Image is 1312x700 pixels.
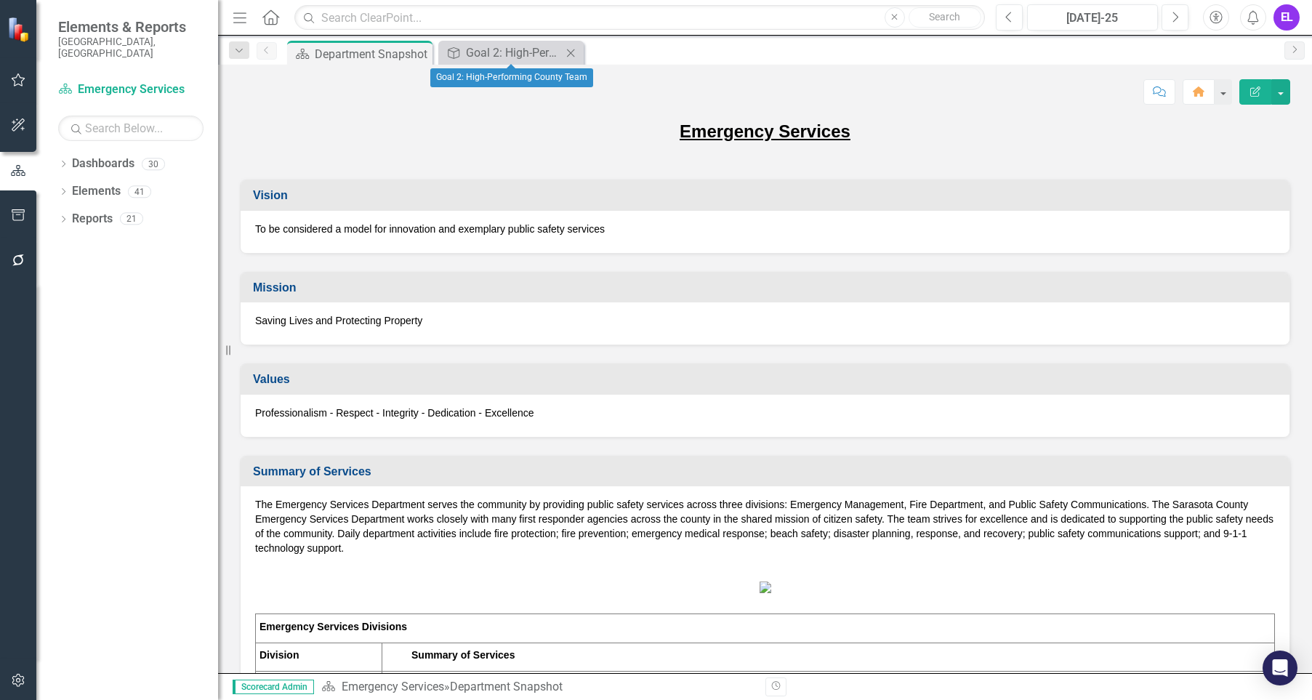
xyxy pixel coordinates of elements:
[1263,651,1297,685] div: Open Intercom Messenger
[294,5,984,31] input: Search ClearPoint...
[259,621,407,632] strong: Emergency Services Divisions
[253,465,1282,478] h3: Summary of Services
[120,213,143,225] div: 21
[259,649,299,661] strong: Division
[7,17,33,42] img: ClearPoint Strategy
[680,121,850,141] u: Emergency Services
[72,211,113,228] a: Reports
[58,18,204,36] span: Elements & Reports
[760,582,771,593] img: Fire-cap.jpg
[466,44,562,62] div: Goal 2: High-Performing County Team
[342,680,444,693] a: Emergency Services
[72,156,134,172] a: Dashboards
[253,373,1282,386] h3: Values
[430,68,593,87] div: Goal 2: High-Performing County Team
[142,158,165,170] div: 30
[321,679,754,696] div: »
[58,36,204,60] small: [GEOGRAPHIC_DATA], [GEOGRAPHIC_DATA]
[450,680,563,693] div: Department Snapshot
[253,281,1282,294] h3: Mission
[411,649,515,661] strong: Summary of Services
[1027,4,1159,31] button: [DATE]-25
[255,406,1275,420] p: Professionalism - Respect - Integrity - Dedication - Excellence
[1032,9,1154,27] div: [DATE]-25
[58,81,204,98] a: Emergency Services
[442,44,562,62] a: Goal 2: High-Performing County Team
[1273,4,1300,31] button: EL
[255,313,1275,328] p: Saving Lives and Protecting Property
[255,499,1273,554] span: The Emergency Services Department serves the community by providing public safety services across...
[315,45,429,63] div: Department Snapshot
[909,7,981,28] button: Search
[72,183,121,200] a: Elements
[128,185,151,198] div: 41
[253,189,1282,202] h3: Vision
[255,222,1275,236] p: To be considered a model for innovation and exemplary public safety services
[233,680,314,694] span: Scorecard Admin
[929,11,960,23] span: Search
[58,116,204,141] input: Search Below...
